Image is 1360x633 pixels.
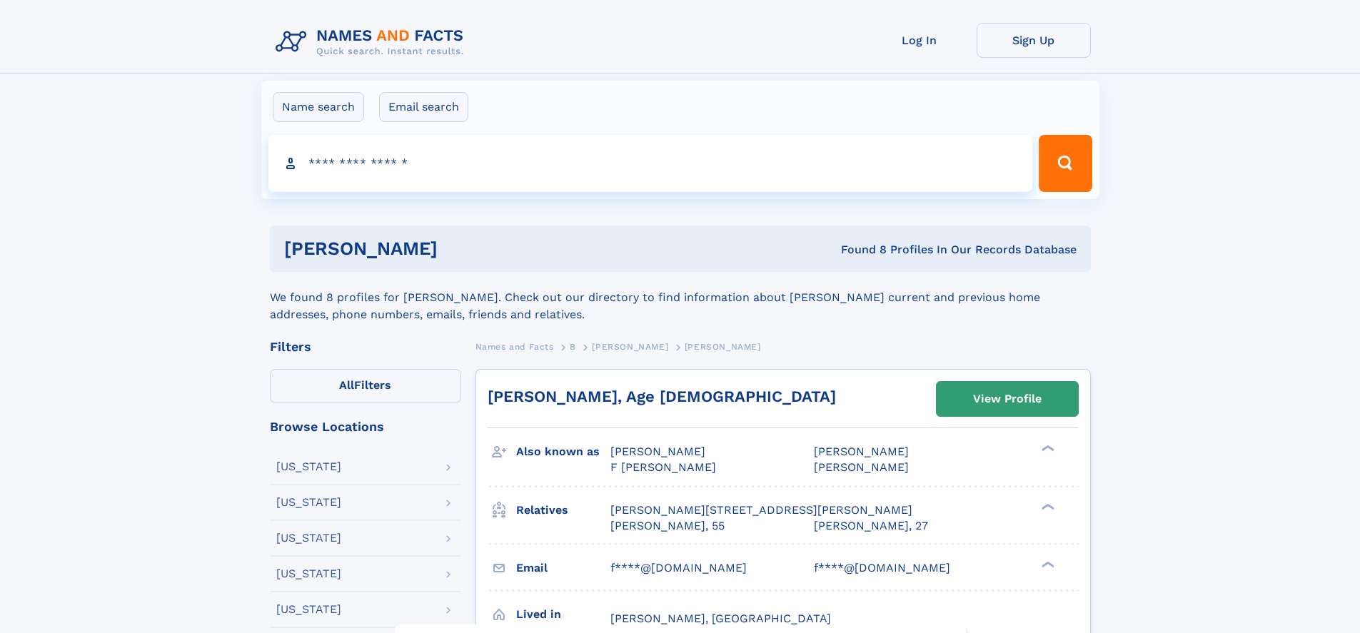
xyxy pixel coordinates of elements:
[276,568,341,579] div: [US_STATE]
[276,604,341,615] div: [US_STATE]
[270,369,461,403] label: Filters
[610,612,831,625] span: [PERSON_NAME], [GEOGRAPHIC_DATA]
[610,518,725,534] a: [PERSON_NAME], 55
[270,272,1091,323] div: We found 8 profiles for [PERSON_NAME]. Check out our directory to find information about [PERSON_...
[610,460,716,474] span: F [PERSON_NAME]
[379,92,468,122] label: Email search
[276,461,341,472] div: [US_STATE]
[270,420,461,433] div: Browse Locations
[276,532,341,544] div: [US_STATE]
[268,135,1033,192] input: search input
[685,342,761,352] span: [PERSON_NAME]
[488,388,836,405] a: [PERSON_NAME], Age [DEMOGRAPHIC_DATA]
[270,23,475,61] img: Logo Names and Facts
[516,602,610,627] h3: Lived in
[1039,135,1092,192] button: Search Button
[814,460,909,474] span: [PERSON_NAME]
[276,497,341,508] div: [US_STATE]
[814,445,909,458] span: [PERSON_NAME]
[475,338,554,355] a: Names and Facts
[516,440,610,464] h3: Also known as
[814,518,928,534] a: [PERSON_NAME], 27
[592,338,668,355] a: [PERSON_NAME]
[284,240,640,258] h1: [PERSON_NAME]
[1038,444,1055,453] div: ❯
[273,92,364,122] label: Name search
[1038,559,1055,569] div: ❯
[270,340,461,353] div: Filters
[937,382,1078,416] a: View Profile
[977,23,1091,58] a: Sign Up
[1038,502,1055,511] div: ❯
[570,342,576,352] span: B
[862,23,977,58] a: Log In
[339,378,354,392] span: All
[516,556,610,580] h3: Email
[516,498,610,522] h3: Relatives
[610,502,912,518] a: [PERSON_NAME][STREET_ADDRESS][PERSON_NAME]
[570,338,576,355] a: B
[610,445,705,458] span: [PERSON_NAME]
[639,242,1077,258] div: Found 8 Profiles In Our Records Database
[973,383,1042,415] div: View Profile
[592,342,668,352] span: [PERSON_NAME]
